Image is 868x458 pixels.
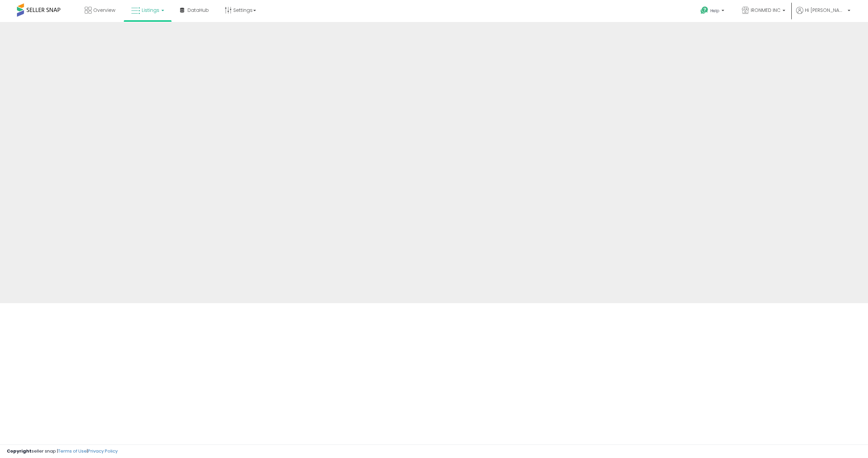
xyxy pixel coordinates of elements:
span: Listings [142,7,159,14]
span: Hi [PERSON_NAME] [805,7,846,14]
a: Help [695,1,731,22]
span: Help [710,8,719,14]
span: DataHub [188,7,209,14]
a: Hi [PERSON_NAME] [796,7,850,22]
span: Overview [93,7,115,14]
i: Get Help [700,6,709,15]
span: IRONMED INC [751,7,781,14]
